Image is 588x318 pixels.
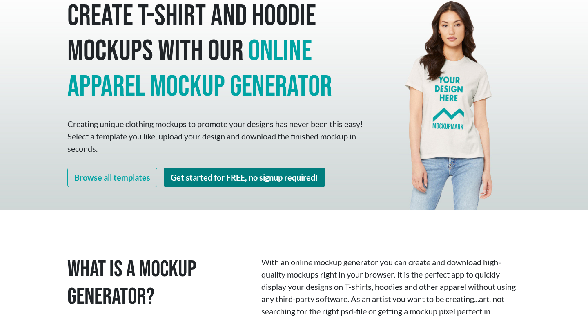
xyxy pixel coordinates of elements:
[67,168,157,187] a: Browse all templates
[67,34,332,104] span: online apparel mockup generator
[67,256,249,311] h1: What is a Mockup Generator?
[67,118,365,155] p: Creating unique clothing mockups to promote your designs has never been this easy! Select a templ...
[164,168,325,187] a: Get started for FREE, no signup required!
